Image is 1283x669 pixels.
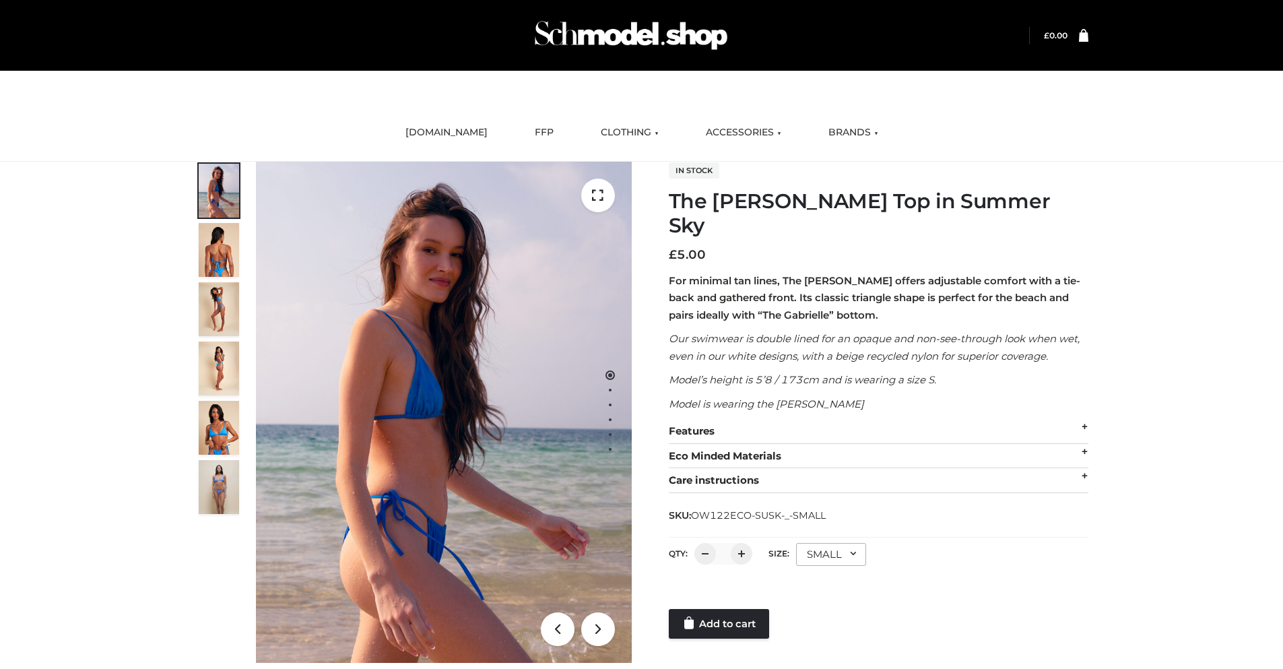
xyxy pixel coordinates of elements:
[199,164,239,218] img: 1.Alex-top_SS-1_4464b1e7-c2c9-4e4b-a62c-58381cd673c0-1.jpg
[256,162,632,663] img: 1.Alex-top_SS-1_4464b1e7-c2c9-4e4b-a62c-58381cd673c0 (1)
[199,460,239,514] img: SSVC.jpg
[669,548,688,559] label: QTY:
[768,548,789,559] label: Size:
[199,342,239,395] img: 3.Alex-top_CN-1-1-2.jpg
[669,274,1080,321] strong: For minimal tan lines, The [PERSON_NAME] offers adjustable comfort with a tie-back and gathered f...
[818,118,888,148] a: BRANDS
[1044,30,1049,40] span: £
[199,401,239,455] img: 2.Alex-top_CN-1-1-2.jpg
[669,444,1088,469] div: Eco Minded Materials
[669,397,864,410] em: Model is wearing the [PERSON_NAME]
[199,223,239,277] img: 5.Alex-top_CN-1-1_1-1.jpg
[696,118,791,148] a: ACCESSORIES
[669,189,1088,238] h1: The [PERSON_NAME] Top in Summer Sky
[530,9,732,62] img: Schmodel Admin 964
[796,543,866,566] div: SMALL
[691,509,826,521] span: OW122ECO-SUSK-_-SMALL
[669,507,827,523] span: SKU:
[669,609,769,639] a: Add to cart
[1044,30,1067,40] bdi: 0.00
[395,118,498,148] a: [DOMAIN_NAME]
[669,247,677,262] span: £
[669,332,1080,362] em: Our swimwear is double lined for an opaque and non-see-through look when wet, even in our white d...
[669,468,1088,493] div: Care instructions
[669,247,706,262] bdi: 5.00
[669,373,936,386] em: Model’s height is 5’8 / 173cm and is wearing a size S.
[1044,30,1067,40] a: £0.00
[591,118,669,148] a: CLOTHING
[669,419,1088,444] div: Features
[199,282,239,336] img: 4.Alex-top_CN-1-1-2.jpg
[669,162,719,179] span: In stock
[525,118,564,148] a: FFP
